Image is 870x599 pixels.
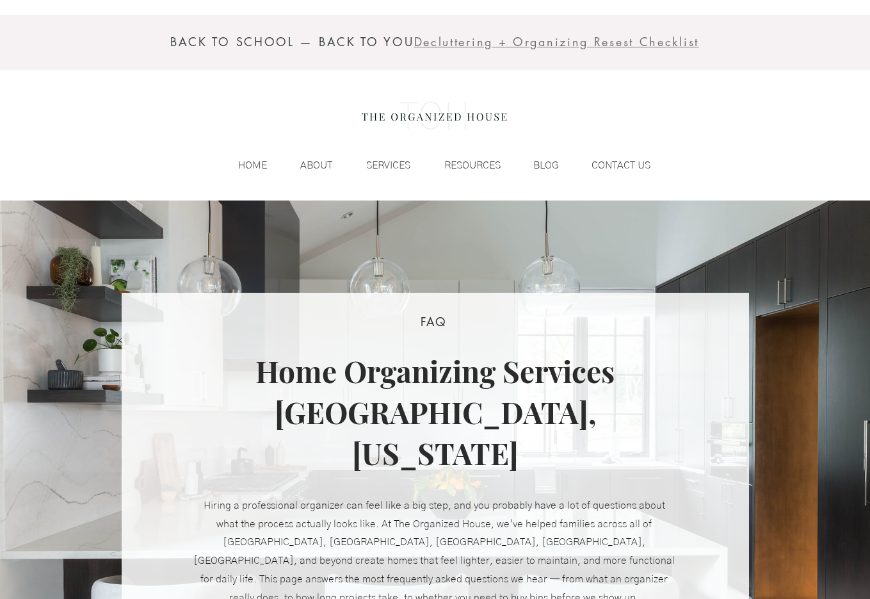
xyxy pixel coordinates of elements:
[273,156,339,175] a: ABOUT
[421,314,447,329] span: FAQ
[170,34,414,49] span: BACK TO SCHOOL — BACK TO YOU
[339,156,417,175] a: SERVICES
[294,156,339,175] p: ABOUT
[212,156,657,175] nav: Site
[356,90,513,142] img: the organized house
[417,156,507,175] a: RESOURCES
[438,156,507,175] p: RESOURCES
[212,156,273,175] a: HOME
[507,156,565,175] a: BLOG
[360,156,417,175] p: SERVICES
[585,156,657,175] p: CONTACT US
[232,156,273,175] p: HOME
[414,34,699,49] span: Decluttering + Organizing Resest Checklist
[414,37,699,49] a: Decluttering + Organizing Resest Checklist
[565,156,657,175] a: CONTACT US
[527,156,565,175] p: BLOG
[255,351,615,473] span: Home Organizing Services [GEOGRAPHIC_DATA], [US_STATE]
